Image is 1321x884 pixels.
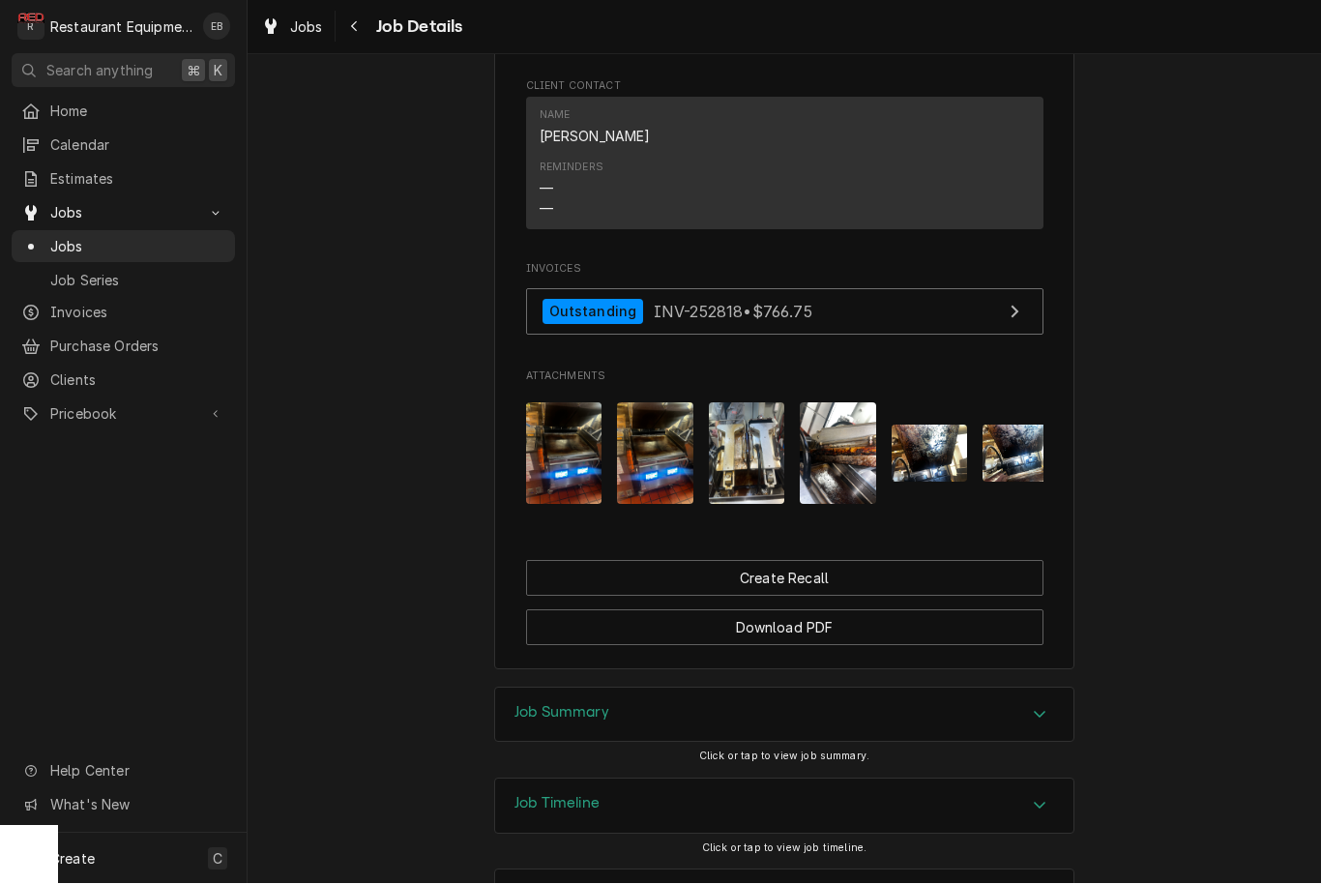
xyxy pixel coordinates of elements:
[494,688,1074,744] div: Job Summary
[540,161,603,176] div: Reminders
[12,365,235,397] a: Clients
[540,108,571,124] div: Name
[12,755,235,787] a: Go to Help Center
[50,795,223,815] span: What's New
[514,795,600,813] h3: Job Timeline
[526,388,1043,520] span: Attachments
[50,761,223,781] span: Help Center
[514,704,609,722] h3: Job Summary
[50,303,225,323] span: Invoices
[46,61,153,81] span: Search anything
[12,297,235,329] a: Invoices
[526,262,1043,278] span: Invoices
[187,61,200,81] span: ⌘
[253,12,331,44] a: Jobs
[540,161,603,220] div: Reminders
[17,14,44,41] div: R
[526,403,602,505] img: tN4HKg6LR3RXYdud5eEg
[526,98,1043,239] div: Client Contact List
[214,61,222,81] span: K
[213,849,222,869] span: C
[495,780,1073,834] div: Accordion Header
[12,265,235,297] a: Job Series
[50,271,225,291] span: Job Series
[12,163,235,195] a: Estimates
[339,12,370,43] button: Navigate back
[50,404,196,425] span: Pricebook
[12,130,235,162] a: Calendar
[654,302,812,321] span: INV-252818 • $766.75
[12,96,235,128] a: Home
[50,169,225,190] span: Estimates
[495,689,1073,743] div: Accordion Header
[526,369,1043,385] span: Attachments
[540,108,651,147] div: Name
[12,789,235,821] a: Go to What's New
[709,403,785,505] img: 9Ilogz50RDC4nyN6dKvY
[50,851,95,868] span: Create
[526,597,1043,646] div: Button Group Row
[17,14,44,41] div: Restaurant Equipment Diagnostics's Avatar
[526,262,1043,345] div: Invoices
[526,561,1043,597] div: Button Group Row
[50,337,225,357] span: Purchase Orders
[526,369,1043,520] div: Attachments
[50,237,225,257] span: Jobs
[526,561,1043,597] button: Create Recall
[543,300,644,326] div: Outstanding
[540,127,651,147] div: [PERSON_NAME]
[12,398,235,430] a: Go to Pricebook
[702,842,866,855] span: Click or tap to view job timeline.
[50,203,196,223] span: Jobs
[290,17,323,38] span: Jobs
[495,780,1073,834] button: Accordion Details Expand Trigger
[495,689,1073,743] button: Accordion Details Expand Trigger
[12,197,235,229] a: Go to Jobs
[526,610,1043,646] button: Download PDF
[370,15,463,41] span: Job Details
[494,779,1074,835] div: Job Timeline
[983,426,1059,483] img: KLsYgGTRQ2fLCWA2KUQ8
[699,751,869,763] span: Click or tap to view job summary.
[526,79,1043,95] span: Client Contact
[526,98,1043,230] div: Contact
[892,426,968,483] img: ht9y4zMPTdS09DoQxxTv
[617,403,693,505] img: uFU23OdUSeeZO3FUS8Y8
[203,14,230,41] div: EB
[526,561,1043,646] div: Button Group
[526,289,1043,337] a: View Invoice
[526,79,1043,239] div: Client Contact
[50,102,225,122] span: Home
[540,199,553,220] div: —
[12,231,235,263] a: Jobs
[12,331,235,363] a: Purchase Orders
[800,403,876,505] img: NkkZ4PFaQU6f5tFWUEbX
[50,370,225,391] span: Clients
[50,17,192,38] div: Restaurant Equipment Diagnostics
[50,135,225,156] span: Calendar
[203,14,230,41] div: Emily Bird's Avatar
[540,179,553,199] div: —
[12,54,235,88] button: Search anything⌘K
